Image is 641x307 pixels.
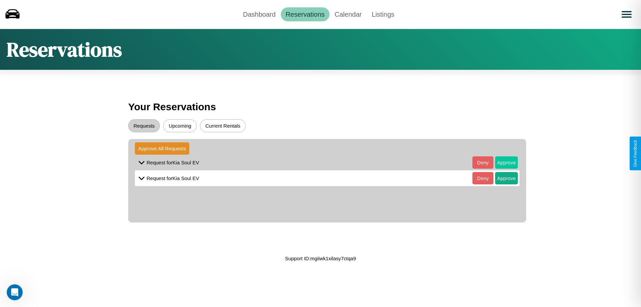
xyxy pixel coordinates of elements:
div: Give Feedback [633,140,638,167]
button: Deny [472,172,493,184]
h3: Your Reservations [128,98,513,116]
a: Dashboard [238,7,281,21]
p: Request for Kia Soul EV [147,158,199,167]
button: Current Rentals [200,119,246,132]
a: Calendar [330,7,367,21]
button: Deny [472,156,493,169]
button: Approve [495,172,518,184]
p: Support ID: mgiiwk1xilasy7ctqa9 [285,254,356,263]
button: Approve [495,156,518,169]
button: Approve All Requests [135,142,189,155]
iframe: Intercom live chat [7,284,23,300]
h1: Reservations [7,36,122,63]
p: Request for Kia Soul EV [147,174,199,183]
button: Requests [128,119,160,132]
a: Reservations [281,7,330,21]
button: Open menu [617,5,636,24]
a: Listings [367,7,399,21]
button: Upcoming [163,119,197,132]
